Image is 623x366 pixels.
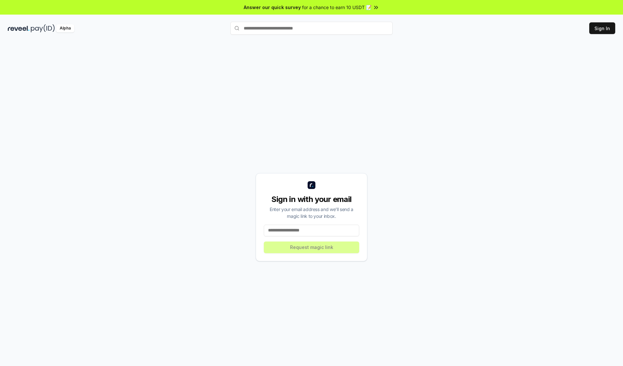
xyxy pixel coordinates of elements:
div: Alpha [56,24,74,32]
button: Sign In [589,22,615,34]
div: Enter your email address and we’ll send a magic link to your inbox. [264,206,359,219]
img: reveel_dark [8,24,30,32]
span: for a chance to earn 10 USDT 📝 [302,4,372,11]
div: Sign in with your email [264,194,359,205]
span: Answer our quick survey [244,4,301,11]
img: pay_id [31,24,55,32]
img: logo_small [308,181,315,189]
